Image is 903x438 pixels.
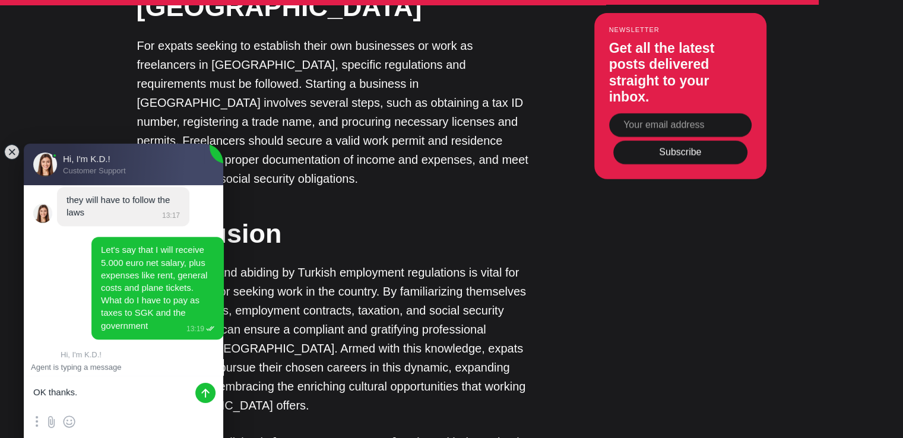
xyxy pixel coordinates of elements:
jdiv: 22.09.25 13:19:00 [91,237,224,339]
button: Sign in [248,115,281,127]
button: Sign up now [180,81,259,107]
jdiv: Hi, I'm K.D.! [61,350,214,359]
jdiv: Let's say that I will receive 5.000 euro net salary, plus expenses like rent, general costs and p... [101,245,210,330]
jdiv: they will have to follow the laws [66,195,172,217]
p: Understanding and abiding by Turkish employment regulations is vital for expats working or seekin... [137,263,535,415]
span: Ikamet [202,51,240,62]
jdiv: 13:19 [183,325,214,333]
h1: Start the conversation [132,24,308,45]
jdiv: Hi, I'm K.D.! [33,204,52,223]
small: Newsletter [609,26,752,33]
jdiv: Agent is typing a message [24,359,223,375]
jdiv: 22.09.25 13:17:02 [57,187,189,226]
h3: Get all the latest posts delivered straight to your inbox. [609,40,752,105]
p: For expats seeking to establish their own businesses or work as freelancers in [GEOGRAPHIC_DATA],... [137,36,535,188]
input: Your email address [609,113,752,137]
p: Become a member of to start commenting. [19,50,420,65]
jdiv: 13:17 [159,211,180,220]
span: Already a member? [159,114,246,128]
button: Subscribe [613,141,747,164]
